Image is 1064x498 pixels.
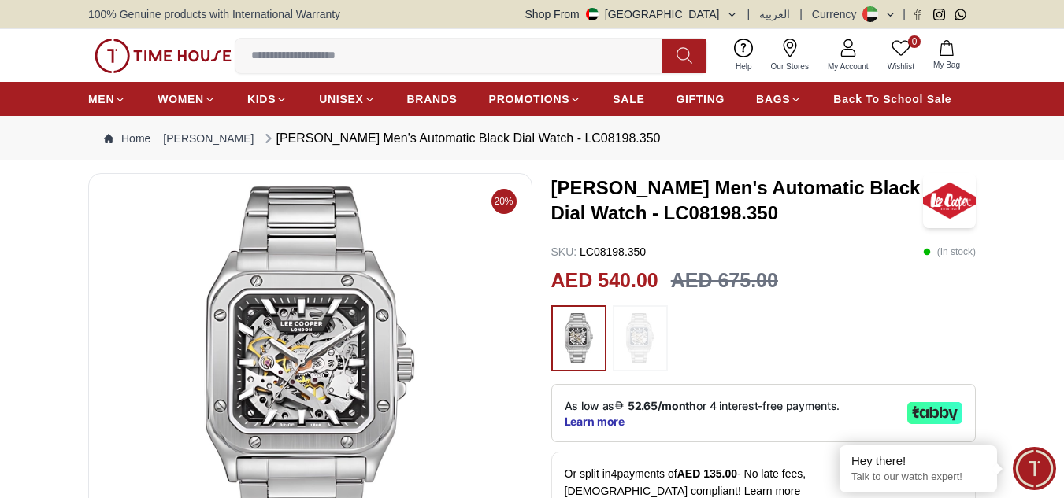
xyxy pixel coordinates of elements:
[163,131,254,146] a: [PERSON_NAME]
[88,116,976,160] nav: Breadcrumb
[756,85,802,113] a: BAGS
[525,6,738,22] button: Shop From[GEOGRAPHIC_DATA]
[933,9,945,20] a: Instagram
[924,37,969,74] button: My Bag
[559,313,599,363] img: ...
[821,61,875,72] span: My Account
[765,61,815,72] span: Our Stores
[104,131,150,146] a: Home
[551,266,658,296] h2: AED 540.00
[158,85,216,113] a: WOMEN
[319,85,375,113] a: UNISEX
[88,91,114,107] span: MEN
[88,85,126,113] a: MEN
[756,91,790,107] span: BAGS
[923,244,976,260] p: ( In stock )
[927,59,966,71] span: My Bag
[726,35,762,76] a: Help
[812,6,863,22] div: Currency
[903,6,906,22] span: |
[677,467,737,480] span: AED 135.00
[833,85,951,113] a: Back To School Sale
[489,91,570,107] span: PROMOTIONS
[878,35,924,76] a: 0Wishlist
[489,85,582,113] a: PROMOTIONS
[613,85,644,113] a: SALE
[613,91,644,107] span: SALE
[158,91,204,107] span: WOMEN
[851,470,985,484] p: Talk to our watch expert!
[261,129,661,148] div: [PERSON_NAME] Men's Automatic Black Dial Watch - LC08198.350
[551,245,577,258] span: SKU :
[833,91,951,107] span: Back To School Sale
[908,35,921,48] span: 0
[491,189,517,214] span: 20%
[676,85,725,113] a: GIFTING
[247,91,276,107] span: KIDS
[551,175,924,226] h3: [PERSON_NAME] Men's Automatic Black Dial Watch - LC08198.350
[799,6,803,22] span: |
[586,8,599,20] img: United Arab Emirates
[912,9,924,20] a: Facebook
[247,85,287,113] a: KIDS
[671,266,778,296] h3: AED 675.00
[1013,447,1056,490] div: Chat Widget
[747,6,751,22] span: |
[759,6,790,22] button: العربية
[621,313,660,363] img: ...
[319,91,363,107] span: UNISEX
[851,453,985,469] div: Hey there!
[881,61,921,72] span: Wishlist
[551,244,647,260] p: LC08198.350
[407,85,458,113] a: BRANDS
[955,9,966,20] a: Whatsapp
[95,39,232,73] img: ...
[88,6,340,22] span: 100% Genuine products with International Warranty
[744,485,801,497] span: Learn more
[407,91,458,107] span: BRANDS
[762,35,818,76] a: Our Stores
[676,91,725,107] span: GIFTING
[923,173,976,228] img: Lee Cooper Men's Automatic Black Dial Watch - LC08198.350
[729,61,758,72] span: Help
